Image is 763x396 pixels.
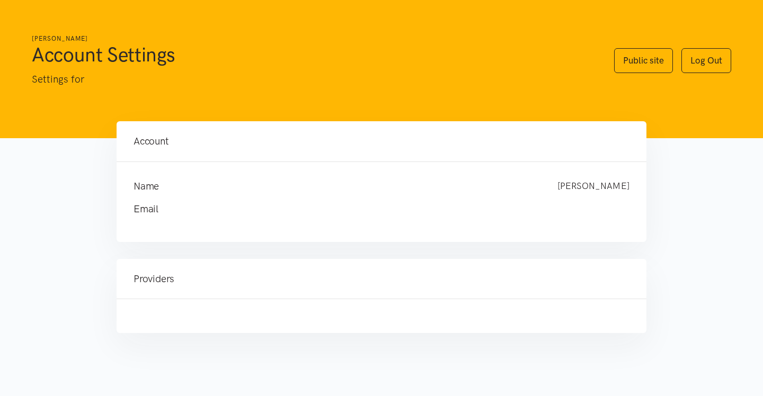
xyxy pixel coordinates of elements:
[547,179,640,194] div: [PERSON_NAME]
[614,48,673,73] a: Public site
[134,134,629,149] h4: Account
[32,42,593,67] h1: Account Settings
[134,272,629,286] h4: Providers
[32,34,593,44] h6: [PERSON_NAME]
[134,179,536,194] h4: Name
[32,71,593,87] p: Settings for
[681,48,731,73] a: Log Out
[134,202,608,217] h4: Email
